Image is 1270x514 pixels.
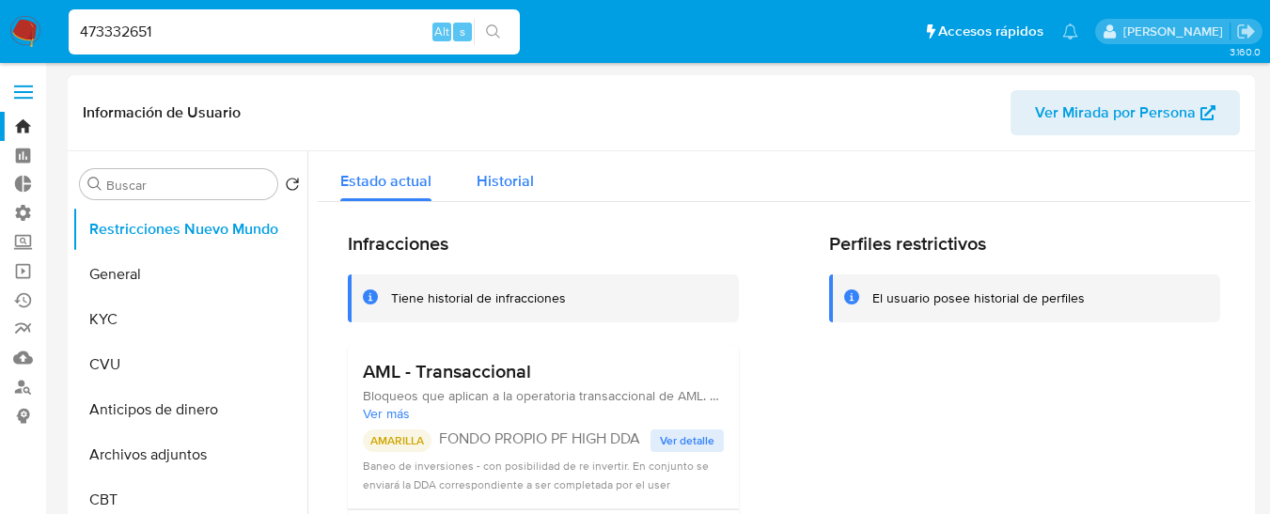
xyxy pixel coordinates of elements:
[1123,23,1230,40] p: zoe.breuer@mercadolibre.com
[434,23,449,40] span: Alt
[474,19,512,45] button: search-icon
[72,207,307,252] button: Restricciones Nuevo Mundo
[1011,90,1240,135] button: Ver Mirada por Persona
[72,387,307,432] button: Anticipos de dinero
[72,297,307,342] button: KYC
[460,23,465,40] span: s
[1062,23,1078,39] a: Notificaciones
[72,432,307,477] button: Archivos adjuntos
[285,177,300,197] button: Volver al orden por defecto
[87,177,102,192] button: Buscar
[72,252,307,297] button: General
[1035,90,1196,135] span: Ver Mirada por Persona
[938,22,1043,41] span: Accesos rápidos
[69,20,520,44] input: Buscar usuario o caso...
[83,103,241,122] h1: Información de Usuario
[106,177,270,194] input: Buscar
[1236,22,1256,41] a: Salir
[72,342,307,387] button: CVU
